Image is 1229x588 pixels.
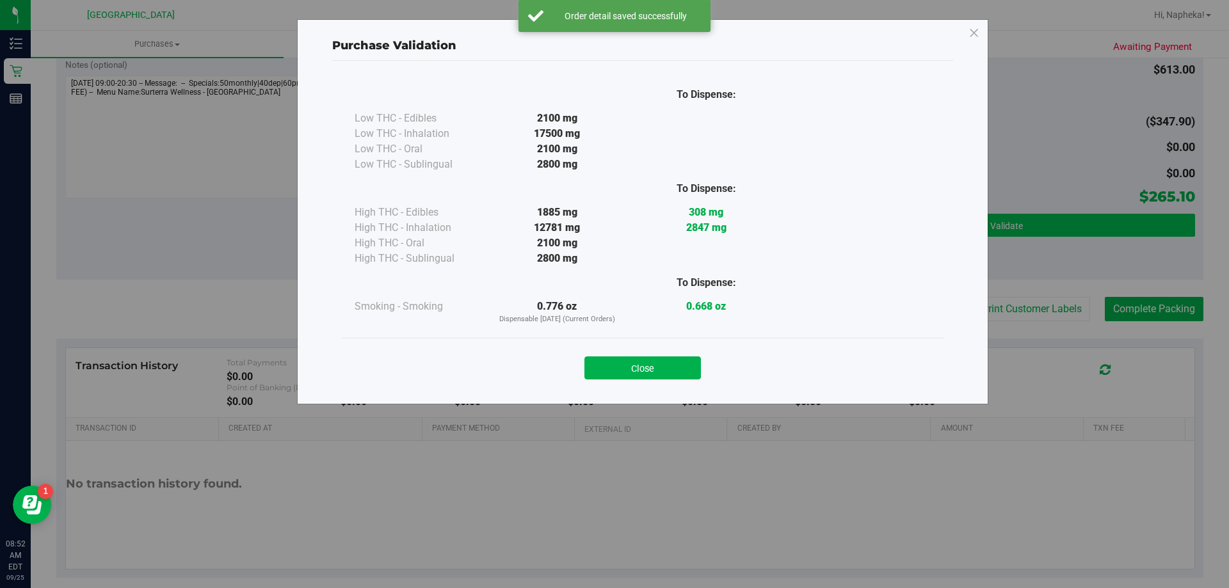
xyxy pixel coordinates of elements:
div: High THC - Inhalation [355,220,483,235]
div: Low THC - Sublingual [355,157,483,172]
strong: 2847 mg [686,221,727,234]
iframe: Resource center unread badge [38,484,53,499]
div: 17500 mg [483,126,632,141]
div: 2100 mg [483,111,632,126]
div: Order detail saved successfully [550,10,701,22]
div: 2800 mg [483,157,632,172]
div: 0.776 oz [483,299,632,325]
div: High THC - Sublingual [355,251,483,266]
div: Low THC - Edibles [355,111,483,126]
div: To Dispense: [632,87,781,102]
div: 2100 mg [483,141,632,157]
div: To Dispense: [632,181,781,196]
strong: 308 mg [689,206,723,218]
div: Smoking - Smoking [355,299,483,314]
span: Purchase Validation [332,38,456,52]
div: Low THC - Inhalation [355,126,483,141]
div: 2100 mg [483,235,632,251]
strong: 0.668 oz [686,300,726,312]
div: 12781 mg [483,220,632,235]
div: 1885 mg [483,205,632,220]
iframe: Resource center [13,486,51,524]
p: Dispensable [DATE] (Current Orders) [483,314,632,325]
div: To Dispense: [632,275,781,290]
div: High THC - Oral [355,235,483,251]
div: Low THC - Oral [355,141,483,157]
div: 2800 mg [483,251,632,266]
div: High THC - Edibles [355,205,483,220]
button: Close [584,356,701,379]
